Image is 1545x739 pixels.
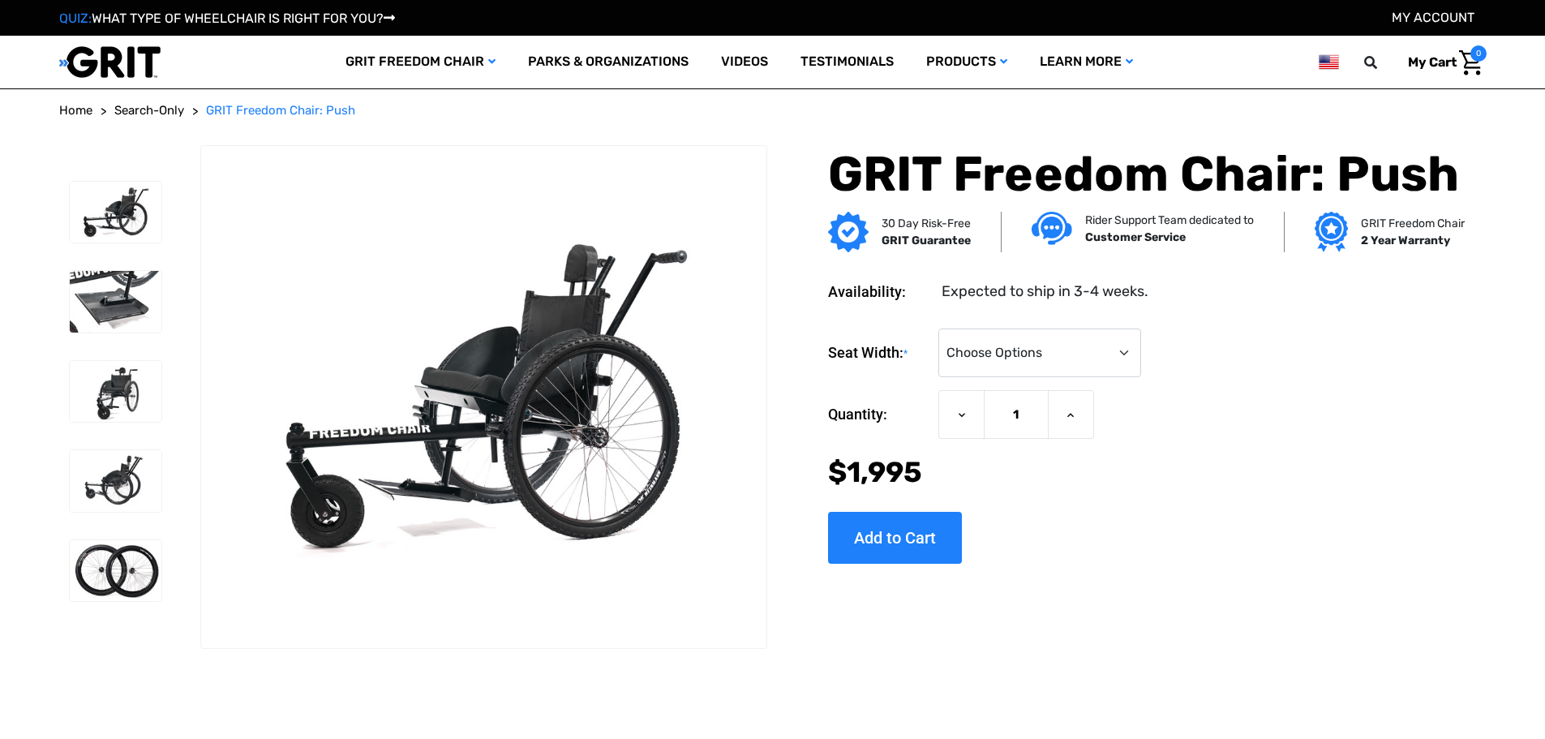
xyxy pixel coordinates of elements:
span: 0 [1470,45,1487,62]
span: My Cart [1408,54,1457,70]
a: Learn More [1024,36,1149,88]
p: GRIT Freedom Chair [1361,215,1465,232]
input: Search [1371,45,1396,79]
a: Search-Only [114,101,184,120]
dt: Availability: [828,281,930,303]
img: Cart [1459,50,1483,75]
img: GRIT Guarantee [828,212,869,252]
label: Quantity: [828,390,930,439]
img: GRIT All-Terrain Wheelchair and Mobility Equipment [59,45,161,79]
img: Grit freedom [1315,212,1348,252]
span: $1,995 [828,455,922,489]
img: GRIT Freedom Chair: Push [70,361,161,423]
h1: GRIT Freedom Chair: Push [828,145,1460,204]
img: GRIT Freedom Chair: Push [70,271,161,333]
p: Rider Support Team dedicated to [1085,212,1254,229]
span: QUIZ: [59,11,92,26]
a: GRIT Freedom Chair [329,36,512,88]
img: GRIT Freedom Chair: Push [70,450,161,512]
a: Home [59,101,92,120]
input: Add to Cart [828,512,962,564]
strong: Customer Service [1085,230,1186,244]
strong: 2 Year Warranty [1361,234,1450,247]
a: Products [910,36,1024,88]
a: Videos [705,36,784,88]
strong: GRIT Guarantee [882,234,971,247]
nav: Breadcrumb [59,101,1487,120]
span: GRIT Freedom Chair: Push [206,103,355,118]
img: GRIT Freedom Chair: Push [201,208,766,585]
a: Cart with 0 items [1396,45,1487,79]
img: GRIT Freedom Chair: Push [70,540,161,602]
a: Account [1392,10,1474,25]
a: Testimonials [784,36,910,88]
p: 30 Day Risk-Free [882,215,971,232]
label: Seat Width: [828,329,930,378]
img: Customer service [1032,212,1072,245]
span: Search-Only [114,103,184,118]
a: GRIT Freedom Chair: Push [206,101,355,120]
a: Parks & Organizations [512,36,705,88]
dd: Expected to ship in 3-4 weeks. [942,281,1148,303]
img: GRIT Freedom Chair: Push [70,182,161,243]
a: QUIZ:WHAT TYPE OF WHEELCHAIR IS RIGHT FOR YOU? [59,11,395,26]
span: Home [59,103,92,118]
img: us.png [1319,52,1338,72]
